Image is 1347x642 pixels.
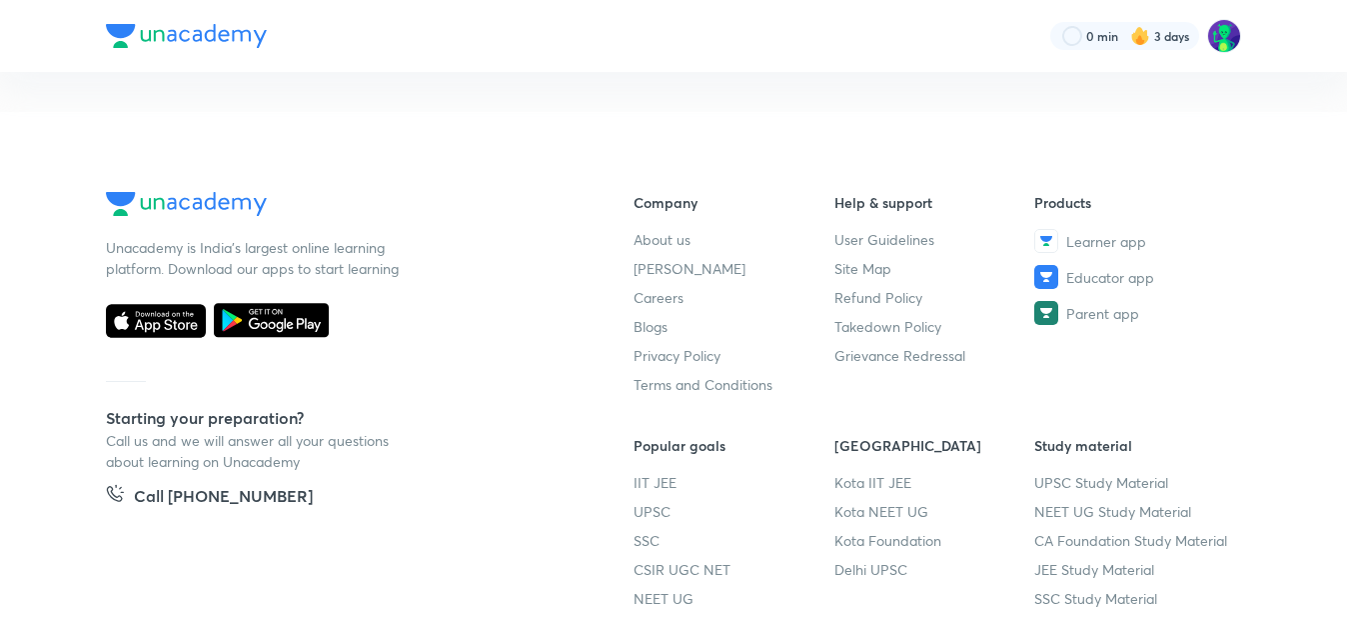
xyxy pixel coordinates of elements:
a: Educator app [1034,265,1235,289]
a: SSC [634,530,834,551]
img: Company Logo [106,192,267,216]
span: Careers [634,287,683,308]
a: Careers [634,287,834,308]
img: Company Logo [106,24,267,48]
h6: Study material [1034,435,1235,456]
h5: Starting your preparation? [106,406,570,430]
img: Learner app [1034,229,1058,253]
p: Call us and we will answer all your questions about learning on Unacademy [106,430,406,472]
span: Educator app [1066,267,1154,288]
a: NEET UG Study Material [1034,501,1235,522]
a: Company Logo [106,192,570,221]
span: Learner app [1066,231,1146,252]
a: Refund Policy [834,287,1035,308]
a: Delhi UPSC [834,559,1035,580]
a: Learner app [1034,229,1235,253]
img: Educator app [1034,265,1058,289]
a: User Guidelines [834,229,1035,250]
a: JEE Study Material [1034,559,1235,580]
h6: Products [1034,192,1235,213]
a: IIT JEE [634,472,834,493]
a: Privacy Policy [634,345,834,366]
a: Blogs [634,316,834,337]
a: [PERSON_NAME] [634,258,834,279]
a: Takedown Policy [834,316,1035,337]
a: Call [PHONE_NUMBER] [106,484,313,512]
a: About us [634,229,834,250]
p: Unacademy is India’s largest online learning platform. Download our apps to start learning [106,237,406,279]
a: Kota IIT JEE [834,472,1035,493]
span: Parent app [1066,303,1139,324]
a: CSIR UGC NET [634,559,834,580]
h6: [GEOGRAPHIC_DATA] [834,435,1035,456]
a: Kota Foundation [834,530,1035,551]
a: Site Map [834,258,1035,279]
a: UPSC [634,501,834,522]
img: Kaushiki Srivastava [1207,19,1241,53]
a: CA Foundation Study Material [1034,530,1235,551]
h6: Company [634,192,834,213]
a: SSC Study Material [1034,588,1235,609]
h6: Popular goals [634,435,834,456]
a: Kota NEET UG [834,501,1035,522]
img: streak [1130,26,1150,46]
a: NEET UG [634,588,834,609]
img: Parent app [1034,301,1058,325]
a: Grievance Redressal [834,345,1035,366]
a: UPSC Study Material [1034,472,1235,493]
a: Terms and Conditions [634,374,834,395]
h6: Help & support [834,192,1035,213]
a: Parent app [1034,301,1235,325]
h5: Call [PHONE_NUMBER] [134,484,313,512]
